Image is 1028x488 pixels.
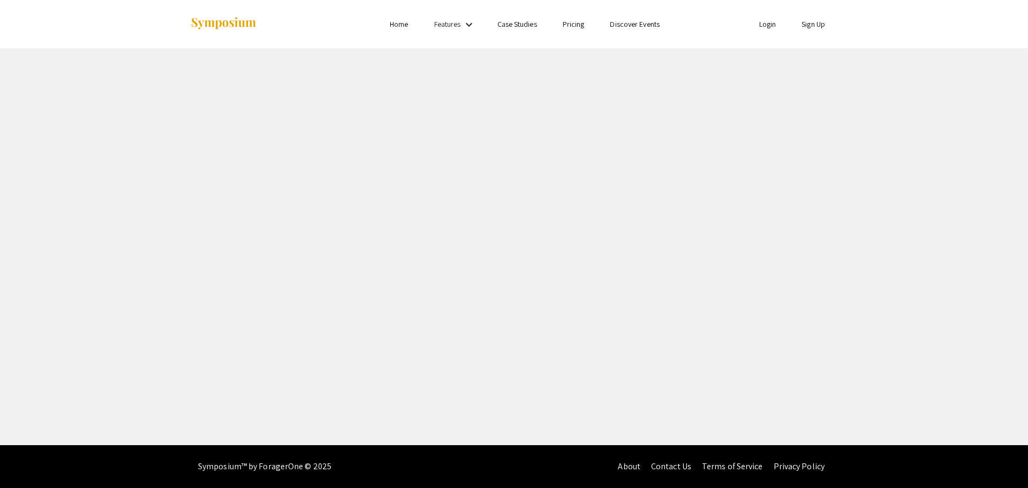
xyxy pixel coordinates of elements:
a: Features [434,19,461,29]
a: About [618,461,640,472]
div: Symposium™ by ForagerOne © 2025 [198,445,331,488]
a: Pricing [563,19,585,29]
a: Home [390,19,408,29]
a: Privacy Policy [774,461,825,472]
img: Symposium by ForagerOne [190,17,257,31]
a: Sign Up [802,19,825,29]
a: Login [759,19,776,29]
a: Discover Events [610,19,660,29]
mat-icon: Expand Features list [463,18,475,31]
a: Case Studies [497,19,537,29]
a: Contact Us [651,461,691,472]
a: Terms of Service [702,461,763,472]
